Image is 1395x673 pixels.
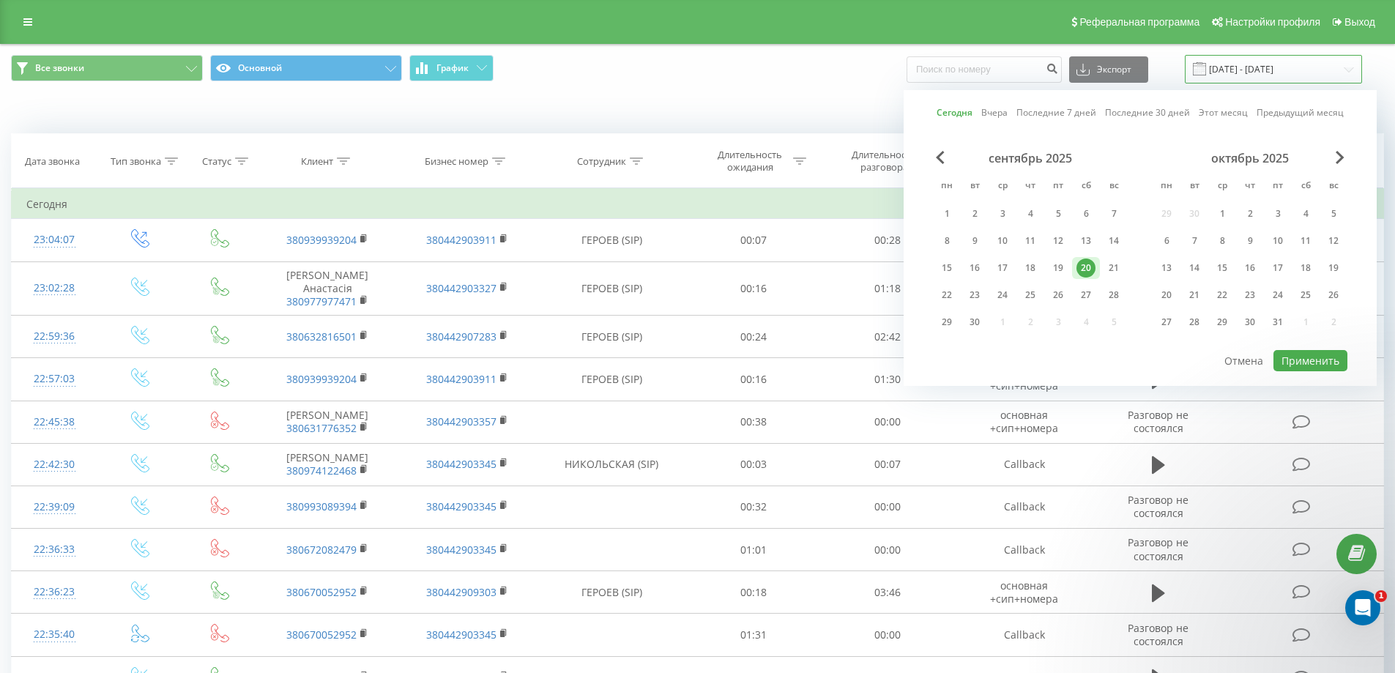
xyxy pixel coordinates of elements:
[821,401,955,443] td: 00:00
[1156,176,1178,198] abbr: понедельник
[1240,286,1260,305] div: 23
[1076,286,1095,305] div: 27
[1213,259,1232,278] div: 15
[954,443,1093,486] td: Callback
[989,203,1016,225] div: ср 3 сент. 2025 г.
[1292,230,1320,252] div: сб 11 окт. 2025 г.
[286,499,357,513] a: 380993089394
[426,372,496,386] a: 380442903911
[961,311,989,333] div: вт 30 сент. 2025 г.
[537,571,687,614] td: ГЕРОЕВ (SIP)
[26,450,83,479] div: 22:42:30
[821,486,955,528] td: 00:00
[1213,286,1232,305] div: 22
[426,628,496,642] a: 380442903345
[409,55,494,81] button: График
[1320,257,1347,279] div: вс 19 окт. 2025 г.
[964,176,986,198] abbr: вторник
[537,261,687,316] td: ГЕРОЕВ (SIP)
[1104,286,1123,305] div: 28
[989,230,1016,252] div: ср 10 сент. 2025 г.
[1180,257,1208,279] div: вт 14 окт. 2025 г.
[1016,203,1044,225] div: чт 4 сент. 2025 г.
[1320,203,1347,225] div: вс 5 окт. 2025 г.
[1208,311,1236,333] div: ср 29 окт. 2025 г.
[965,259,984,278] div: 16
[577,155,626,168] div: Сотрудник
[954,529,1093,571] td: Callback
[1021,286,1040,305] div: 25
[821,261,955,316] td: 01:18
[1157,259,1176,278] div: 13
[537,316,687,358] td: ГЕРОЕВ (SIP)
[1072,203,1100,225] div: сб 6 сент. 2025 г.
[1323,176,1344,198] abbr: воскресенье
[821,443,955,486] td: 00:07
[1049,286,1068,305] div: 26
[26,274,83,302] div: 23:02:28
[1216,350,1271,371] button: Отмена
[286,233,357,247] a: 380939939204
[1236,284,1264,306] div: чт 23 окт. 2025 г.
[1128,408,1188,435] span: Разговор не состоялся
[1076,259,1095,278] div: 20
[1153,311,1180,333] div: пн 27 окт. 2025 г.
[937,259,956,278] div: 15
[1047,176,1069,198] abbr: пятница
[1044,257,1072,279] div: пт 19 сент. 2025 г.
[1180,284,1208,306] div: вт 21 окт. 2025 г.
[1240,204,1260,223] div: 2
[258,443,397,486] td: [PERSON_NAME]
[687,219,821,261] td: 00:07
[1296,231,1315,250] div: 11
[965,231,984,250] div: 9
[1044,284,1072,306] div: пт 26 сент. 2025 г.
[687,529,821,571] td: 01:01
[1100,203,1128,225] div: вс 7 сент. 2025 г.
[1320,284,1347,306] div: вс 26 окт. 2025 г.
[286,464,357,477] a: 380974122468
[286,372,357,386] a: 380939939204
[1208,257,1236,279] div: ср 15 окт. 2025 г.
[1324,231,1343,250] div: 12
[1072,230,1100,252] div: сб 13 сент. 2025 г.
[1157,286,1176,305] div: 20
[1049,231,1068,250] div: 12
[687,358,821,401] td: 00:16
[1320,230,1347,252] div: вс 12 окт. 2025 г.
[286,330,357,343] a: 380632816501
[1153,284,1180,306] div: пн 20 окт. 2025 г.
[1268,286,1287,305] div: 24
[1128,493,1188,520] span: Разговор не состоялся
[1268,313,1287,332] div: 31
[937,231,956,250] div: 8
[1199,105,1248,119] a: Этот месяц
[1296,286,1315,305] div: 25
[1019,176,1041,198] abbr: четверг
[537,443,687,486] td: НИКОЛЬСКАЯ (SIP)
[954,401,1093,443] td: основная +сип+номера
[937,313,956,332] div: 29
[1236,257,1264,279] div: чт 16 окт. 2025 г.
[1044,230,1072,252] div: пт 12 сент. 2025 г.
[301,155,333,168] div: Клиент
[1268,259,1287,278] div: 17
[1240,259,1260,278] div: 16
[1104,231,1123,250] div: 14
[1268,231,1287,250] div: 10
[35,62,84,74] span: Все звонки
[954,614,1093,656] td: Callback
[1021,259,1040,278] div: 18
[1072,284,1100,306] div: сб 27 сент. 2025 г.
[1264,230,1292,252] div: пт 10 окт. 2025 г.
[965,204,984,223] div: 2
[26,620,83,649] div: 22:35:40
[821,571,955,614] td: 03:46
[992,176,1013,198] abbr: среда
[1264,203,1292,225] div: пт 3 окт. 2025 г.
[1264,257,1292,279] div: пт 17 окт. 2025 г.
[286,421,357,435] a: 380631776352
[1153,257,1180,279] div: пн 13 окт. 2025 г.
[1104,259,1123,278] div: 21
[961,203,989,225] div: вт 2 сент. 2025 г.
